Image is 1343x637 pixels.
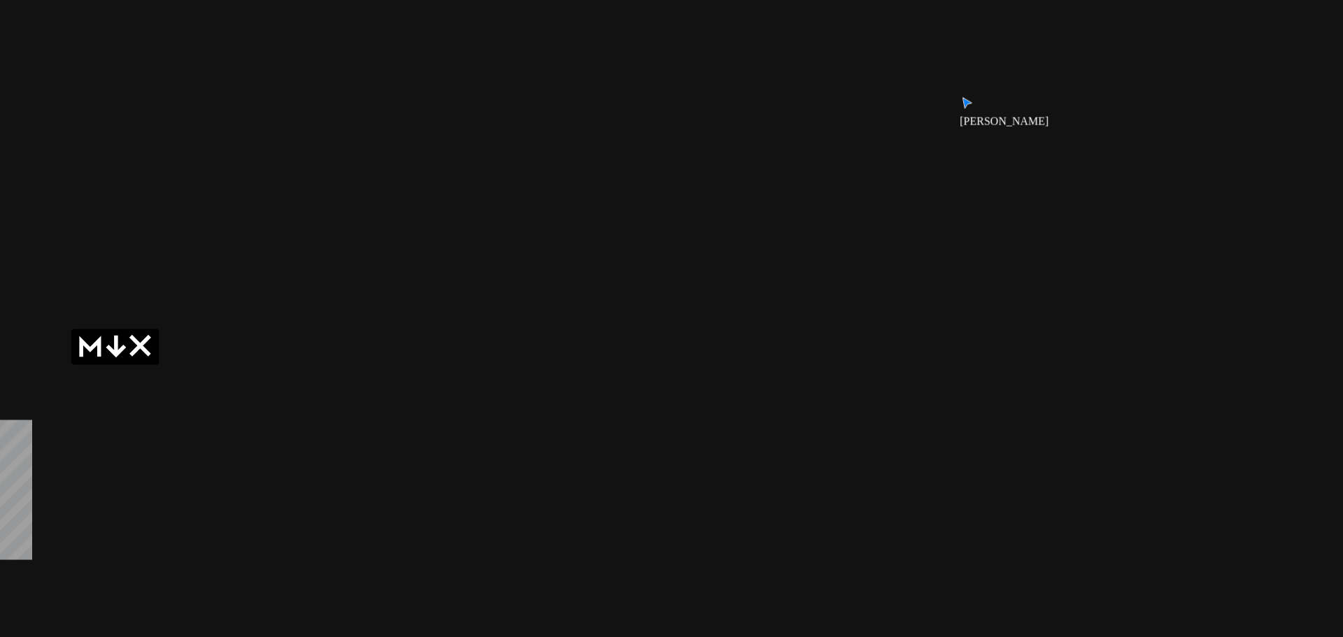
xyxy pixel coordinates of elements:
[71,327,159,367] svg: MDX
